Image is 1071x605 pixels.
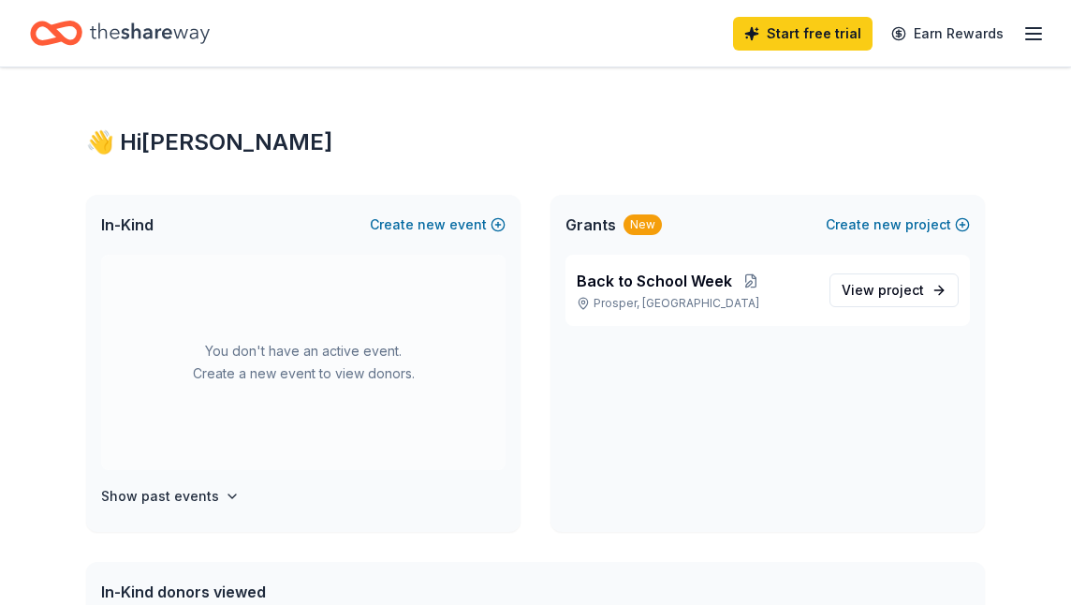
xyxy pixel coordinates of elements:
h4: Show past events [101,485,219,508]
div: You don't have an active event. Create a new event to view donors. [101,255,506,470]
a: Home [30,11,210,55]
button: Createnewevent [370,214,506,236]
p: Prosper, [GEOGRAPHIC_DATA] [577,296,814,311]
a: View project [829,273,959,307]
button: Show past events [101,485,240,508]
span: In-Kind [101,214,154,236]
div: In-Kind donors viewed [101,581,479,603]
span: Grants [565,214,616,236]
button: Createnewproject [826,214,970,236]
span: project [878,282,924,298]
div: 👋 Hi [PERSON_NAME] [86,127,985,157]
a: Earn Rewards [880,17,1015,51]
span: Back to School Week [577,270,732,292]
span: new [418,214,446,236]
span: new [873,214,902,236]
span: View [842,279,924,302]
div: New [624,214,662,235]
a: Start free trial [733,17,873,51]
